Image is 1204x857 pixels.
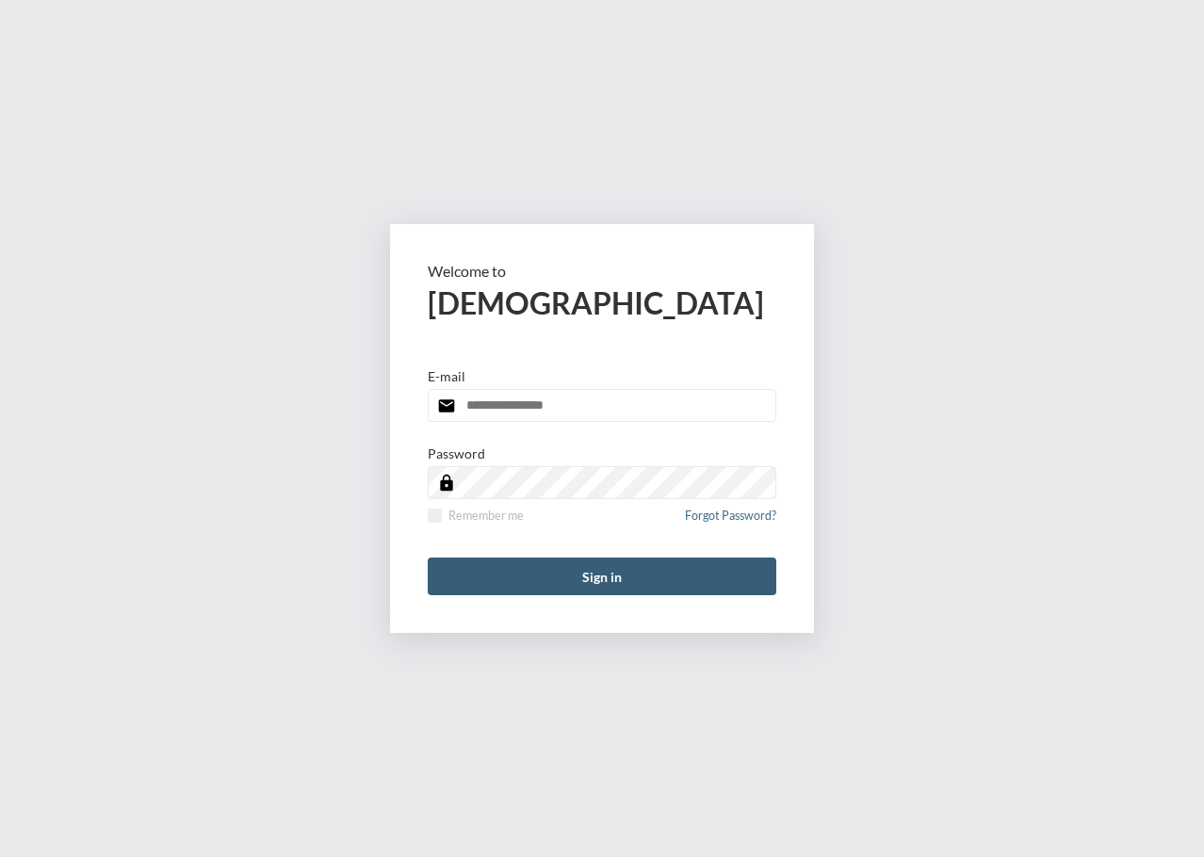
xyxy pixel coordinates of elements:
[428,509,524,523] label: Remember me
[428,284,776,321] h2: [DEMOGRAPHIC_DATA]
[428,558,776,595] button: Sign in
[428,368,465,384] p: E-mail
[685,509,776,534] a: Forgot Password?
[428,262,776,280] p: Welcome to
[428,445,485,461] p: Password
